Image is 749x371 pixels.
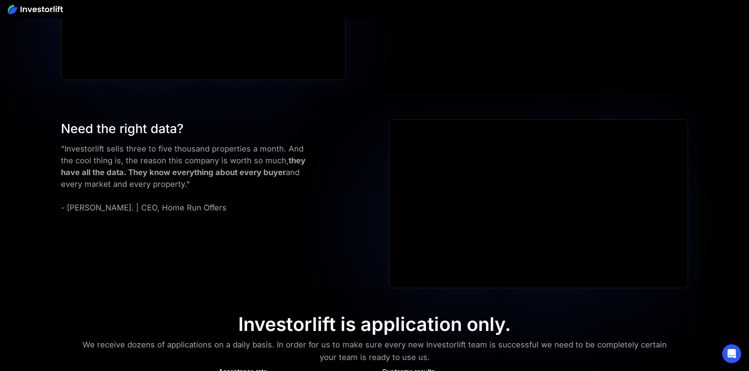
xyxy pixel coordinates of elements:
div: Need the right data? [61,119,317,138]
div: We receive dozens of applications on a daily basis. In order for us to make sure every new Invest... [75,338,674,364]
div: "Investorlift sells three to five thousand properties a month. And the cool thing is, the reason ... [61,143,317,214]
div: Investorlift is application only. [238,313,511,336]
strong: they have all the data. They know everything about every buyer [61,156,305,177]
iframe: Ryan Pineda | Testimonial [389,120,687,288]
div: Open Intercom Messenger [722,344,741,363]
